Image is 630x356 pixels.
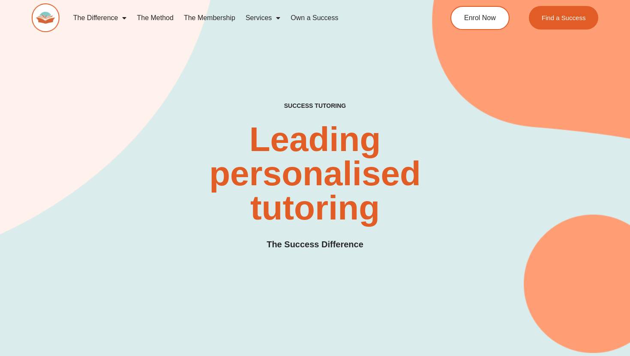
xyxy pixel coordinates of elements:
span: Enrol Now [464,15,496,21]
a: Own a Success [285,8,343,28]
h3: The Success Difference [267,238,363,251]
span: Find a Success [542,15,586,21]
nav: Menu [68,8,418,28]
a: The Difference [68,8,132,28]
h2: Leading personalised tutoring [187,122,444,225]
a: Find a Success [529,6,599,30]
a: Services [240,8,285,28]
a: Enrol Now [450,6,510,30]
a: The Method [132,8,178,28]
a: The Membership [179,8,240,28]
h4: SUCCESS TUTORING​ [231,102,399,110]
